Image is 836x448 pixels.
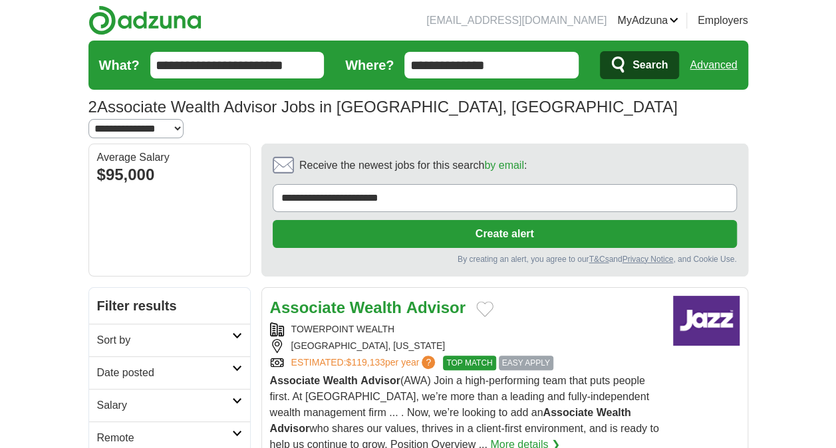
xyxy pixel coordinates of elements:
[89,356,250,389] a: Date posted
[270,339,662,353] div: [GEOGRAPHIC_DATA], [US_STATE]
[97,397,232,413] h2: Salary
[270,298,345,316] strong: Associate
[291,356,438,370] a: ESTIMATED:$119,133per year?
[596,407,630,418] strong: Wealth
[543,407,593,418] strong: Associate
[89,389,250,421] a: Salary
[88,98,678,116] h1: Associate Wealth Advisor Jobs in [GEOGRAPHIC_DATA], [GEOGRAPHIC_DATA]
[600,51,679,79] button: Search
[346,357,384,368] span: $119,133
[89,324,250,356] a: Sort by
[422,356,435,369] span: ?
[88,95,97,119] span: 2
[673,296,740,346] img: Company logo
[299,158,527,173] span: Receive the newest jobs for this search :
[426,13,607,29] li: [EMAIL_ADDRESS][DOMAIN_NAME]
[350,298,402,316] strong: Wealth
[270,423,310,434] strong: Advisor
[698,13,748,29] a: Employers
[476,301,493,317] button: Add to favorite jobs
[97,365,232,381] h2: Date posted
[97,430,232,446] h2: Remote
[270,322,662,336] div: TOWERPOINT WEALTH
[270,375,321,386] strong: Associate
[360,375,400,386] strong: Advisor
[617,13,678,29] a: MyAdzuna
[99,55,140,75] label: What?
[273,253,737,265] div: By creating an alert, you agree to our and , and Cookie Use.
[97,163,242,187] div: $95,000
[89,288,250,324] h2: Filter results
[345,55,394,75] label: Where?
[632,52,668,78] span: Search
[273,220,737,248] button: Create alert
[443,356,495,370] span: TOP MATCH
[622,255,673,264] a: Privacy Notice
[270,298,466,316] a: Associate Wealth Advisor
[97,332,232,348] h2: Sort by
[499,356,553,370] span: EASY APPLY
[484,160,524,171] a: by email
[406,298,465,316] strong: Advisor
[88,5,202,35] img: Adzuna logo
[323,375,358,386] strong: Wealth
[690,52,737,78] a: Advanced
[589,255,609,264] a: T&Cs
[97,152,242,163] div: Average Salary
